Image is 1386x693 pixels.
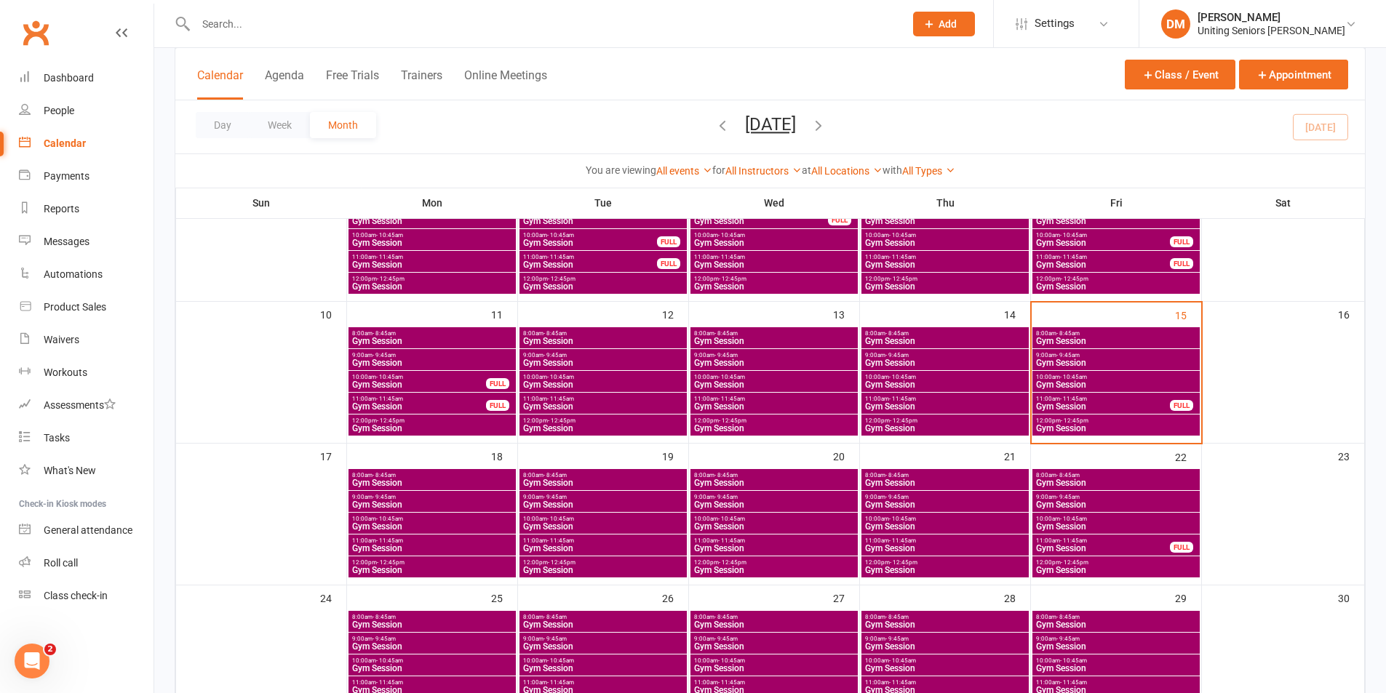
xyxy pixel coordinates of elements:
[864,478,1026,487] span: Gym Session
[939,18,957,30] span: Add
[15,644,49,678] iframe: Intercom live chat
[693,472,855,478] span: 8:00am
[491,444,517,468] div: 18
[351,330,513,337] span: 8:00am
[486,400,509,411] div: FULL
[522,374,684,380] span: 10:00am
[718,374,745,380] span: - 10:45am
[19,193,154,225] a: Reports
[1060,374,1087,380] span: - 10:45am
[522,282,684,291] span: Gym Session
[802,164,811,176] strong: at
[522,500,684,509] span: Gym Session
[548,417,575,424] span: - 12:45pm
[714,330,738,337] span: - 8:45am
[693,494,855,500] span: 9:00am
[1035,402,1171,411] span: Gym Session
[693,478,855,487] span: Gym Session
[1035,566,1197,574] span: Gym Session
[693,337,855,345] span: Gym Session
[864,330,1026,337] span: 8:00am
[543,352,567,358] span: - 9:45am
[491,585,517,609] div: 25
[889,232,916,239] span: - 10:45am
[889,254,916,260] span: - 11:45am
[176,188,347,218] th: Sun
[860,188,1031,218] th: Thu
[864,254,1026,260] span: 11:00am
[522,330,684,337] span: 8:00am
[376,254,403,260] span: - 11:45am
[196,112,250,138] button: Day
[351,614,513,620] span: 8:00am
[44,590,108,601] div: Class check-in
[522,522,684,531] span: Gym Session
[1035,7,1075,40] span: Settings
[718,232,745,239] span: - 10:45am
[714,472,738,478] span: - 8:45am
[1035,544,1171,553] span: Gym Session
[693,516,855,522] span: 10:00am
[19,547,154,580] a: Roll call
[889,374,916,380] span: - 10:45am
[44,334,79,345] div: Waivers
[902,165,955,177] a: All Types
[1004,585,1030,609] div: 28
[1239,60,1348,89] button: Appointment
[351,559,513,566] span: 12:00pm
[19,225,154,258] a: Messages
[1125,60,1235,89] button: Class / Event
[833,444,859,468] div: 20
[1035,500,1197,509] span: Gym Session
[864,282,1026,291] span: Gym Session
[1061,417,1088,424] span: - 12:45pm
[518,188,689,218] th: Tue
[885,352,909,358] span: - 9:45am
[522,472,684,478] span: 8:00am
[1035,337,1197,345] span: Gym Session
[351,380,487,389] span: Gym Session
[693,566,855,574] span: Gym Session
[44,268,103,280] div: Automations
[351,217,513,225] span: Gym Session
[522,559,684,566] span: 12:00pm
[890,417,917,424] span: - 12:45pm
[864,417,1026,424] span: 12:00pm
[693,260,855,269] span: Gym Session
[693,239,855,247] span: Gym Session
[351,337,513,345] span: Gym Session
[351,566,513,574] span: Gym Session
[662,302,688,326] div: 12
[864,352,1026,358] span: 9:00am
[351,239,513,247] span: Gym Session
[44,137,86,149] div: Calendar
[1035,254,1171,260] span: 11:00am
[864,472,1026,478] span: 8:00am
[1035,417,1197,424] span: 12:00pm
[351,374,487,380] span: 10:00am
[889,396,916,402] span: - 11:45am
[714,352,738,358] span: - 9:45am
[1004,302,1030,326] div: 14
[719,559,746,566] span: - 12:45pm
[1161,9,1190,39] div: DM
[376,396,403,402] span: - 11:45am
[19,291,154,324] a: Product Sales
[1035,260,1171,269] span: Gym Session
[811,165,883,177] a: All Locations
[320,585,346,609] div: 24
[491,302,517,326] div: 11
[718,396,745,402] span: - 11:45am
[719,276,746,282] span: - 12:45pm
[376,232,403,239] span: - 10:45am
[1035,232,1171,239] span: 10:00am
[522,380,684,389] span: Gym Session
[351,522,513,531] span: Gym Session
[547,374,574,380] span: - 10:45am
[1060,254,1087,260] span: - 11:45am
[191,14,894,34] input: Search...
[828,215,851,225] div: FULL
[377,559,405,566] span: - 12:45pm
[19,356,154,389] a: Workouts
[543,494,567,500] span: - 9:45am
